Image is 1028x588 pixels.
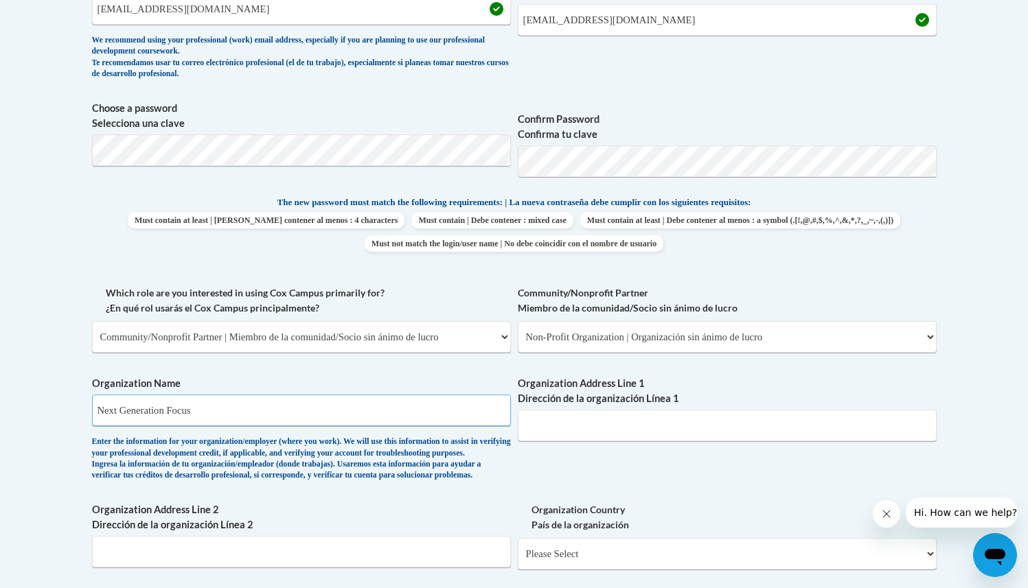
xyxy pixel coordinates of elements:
[92,436,511,482] div: Enter the information for your organization/employer (where you work). We will use this informati...
[92,35,511,80] div: We recommend using your professional (work) email address, especially if you are planning to use ...
[92,285,511,316] label: Which role are you interested in using Cox Campus primarily for? ¿En qué rol usarás el Cox Campus...
[128,212,404,228] span: Must contain at least | [PERSON_NAME] contener al menos : 4 characters
[580,212,900,228] span: Must contain at least | Debe contener al menos : a symbol (.[!,@,#,$,%,^,&,*,?,_,~,-,(,)])
[518,502,937,532] label: Organization Country País de la organización
[518,410,937,441] input: Metadata input
[411,212,573,228] span: Must contain | Debe contener : mixed case
[518,112,937,142] label: Confirm Password Confirma tu clave
[92,101,511,131] label: Choose a password Selecciona una clave
[92,536,511,567] input: Metadata input
[518,285,937,316] label: Community/Nonprofit Partner Miembro de la comunidad/Socio sin ánimo de lucro
[906,497,1017,528] iframe: Message from company
[92,376,511,391] label: Organization Name
[277,196,751,209] span: The new password must match the following requirements: | La nueva contraseña debe cumplir con lo...
[518,376,937,406] label: Organization Address Line 1 Dirección de la organización Línea 1
[365,235,663,252] span: Must not match the login/user name | No debe coincidir con el nombre de usuario
[973,533,1017,577] iframe: Button to launch messaging window
[92,502,511,532] label: Organization Address Line 2 Dirección de la organización Línea 2
[873,500,900,528] iframe: Close message
[92,395,511,426] input: Metadata input
[518,4,937,36] input: Required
